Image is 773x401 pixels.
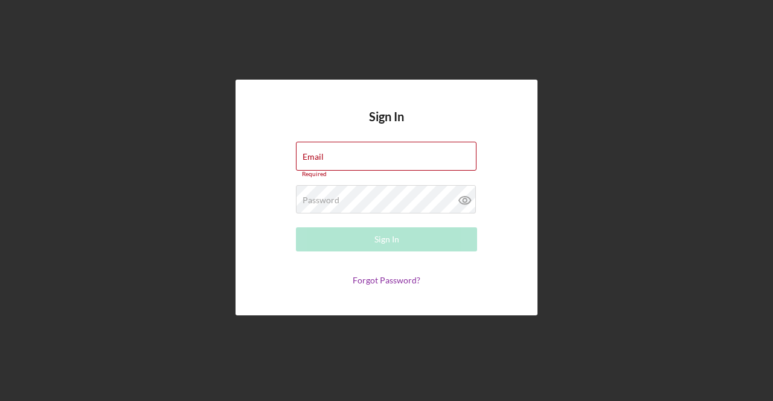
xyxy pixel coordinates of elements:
[296,227,477,251] button: Sign In
[369,110,404,142] h4: Sign In
[303,195,339,205] label: Password
[374,227,399,251] div: Sign In
[303,152,324,162] label: Email
[353,275,420,285] a: Forgot Password?
[296,171,477,178] div: Required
